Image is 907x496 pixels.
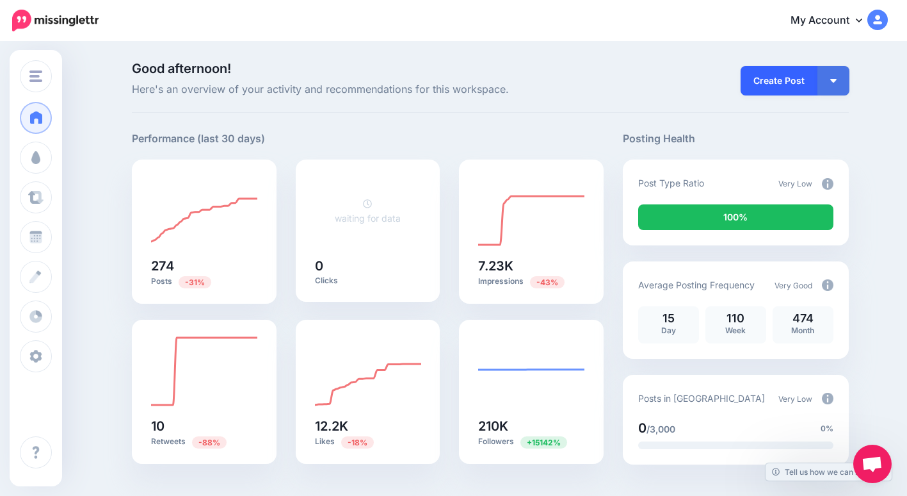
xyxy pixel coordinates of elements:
[478,420,584,433] h5: 210K
[712,313,760,324] p: 110
[822,178,833,190] img: info-circle-grey.png
[791,326,814,335] span: Month
[151,276,257,288] p: Posts
[151,436,257,448] p: Retweets
[478,276,584,288] p: Impressions
[192,436,227,449] span: Previous period: 81
[779,313,827,324] p: 474
[638,277,755,292] p: Average Posting Frequency
[830,79,837,83] img: arrow-down-white.png
[12,10,99,31] img: Missinglettr
[821,422,833,435] span: 0%
[151,260,257,272] h5: 274
[478,436,584,448] p: Followers
[778,179,812,188] span: Very Low
[179,276,211,288] span: Previous period: 398
[315,276,421,286] p: Clicks
[638,391,765,406] p: Posts in [GEOGRAPHIC_DATA]
[661,326,676,335] span: Day
[638,420,646,436] span: 0
[822,279,833,291] img: info-circle-grey.png
[741,66,817,95] a: Create Post
[822,393,833,404] img: info-circle-grey.png
[29,70,42,82] img: menu.png
[520,436,567,449] span: Previous period: 1.38K
[315,260,421,272] h5: 0
[623,131,849,147] h5: Posting Health
[132,131,265,147] h5: Performance (last 30 days)
[315,420,421,433] h5: 12.2K
[725,326,746,335] span: Week
[151,420,257,433] h5: 10
[778,5,888,37] a: My Account
[646,424,675,434] span: /3,000
[132,61,231,76] span: Good afternoon!
[530,276,565,288] span: Previous period: 12.8K
[315,436,421,448] p: Likes
[645,313,693,324] p: 15
[132,81,604,98] span: Here's an overview of your activity and recommendations for this workspace.
[775,281,812,290] span: Very Good
[341,436,374,449] span: Previous period: 14.9K
[638,176,704,190] p: Post Type Ratio
[335,198,401,224] a: waiting for data
[766,463,892,481] a: Tell us how we can improve
[853,445,892,483] div: Open chat
[478,260,584,272] h5: 7.23K
[638,204,833,230] div: 100% of your posts in the last 30 days were manually created (i.e. were not from Drip Campaigns o...
[778,394,812,404] span: Very Low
